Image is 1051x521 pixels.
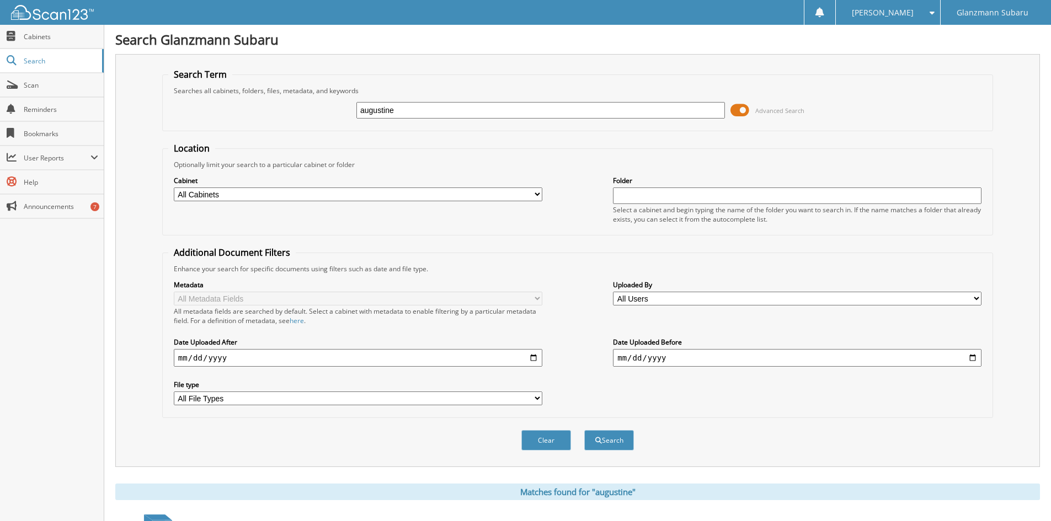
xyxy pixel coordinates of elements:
[24,129,98,138] span: Bookmarks
[957,9,1028,16] span: Glanzmann Subaru
[24,80,98,90] span: Scan
[24,32,98,41] span: Cabinets
[613,205,981,224] div: Select a cabinet and begin typing the name of the folder you want to search in. If the name match...
[24,202,98,211] span: Announcements
[584,430,634,450] button: Search
[24,153,90,163] span: User Reports
[174,337,542,347] label: Date Uploaded After
[168,264,987,273] div: Enhance your search for specific documents using filters such as date and file type.
[115,30,1040,49] h1: Search Glanzmann Subaru
[613,349,981,367] input: end
[168,246,296,259] legend: Additional Document Filters
[168,160,987,169] div: Optionally limit your search to a particular cabinet or folder
[174,349,542,367] input: start
[168,86,987,95] div: Searches all cabinets, folders, files, metadata, and keywords
[613,280,981,289] label: Uploaded By
[852,9,914,16] span: [PERSON_NAME]
[174,176,542,185] label: Cabinet
[115,484,1040,500] div: Matches found for "augustine"
[174,280,542,289] label: Metadata
[90,202,99,211] div: 7
[24,56,97,66] span: Search
[521,430,571,450] button: Clear
[290,316,304,325] a: here
[11,5,94,20] img: scan123-logo-white.svg
[174,380,542,389] label: File type
[24,105,98,114] span: Reminders
[613,176,981,185] label: Folder
[174,307,542,325] div: All metadata fields are searched by default. Select a cabinet with metadata to enable filtering b...
[168,68,232,80] legend: Search Term
[24,178,98,187] span: Help
[755,106,804,115] span: Advanced Search
[168,142,215,154] legend: Location
[613,337,981,347] label: Date Uploaded Before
